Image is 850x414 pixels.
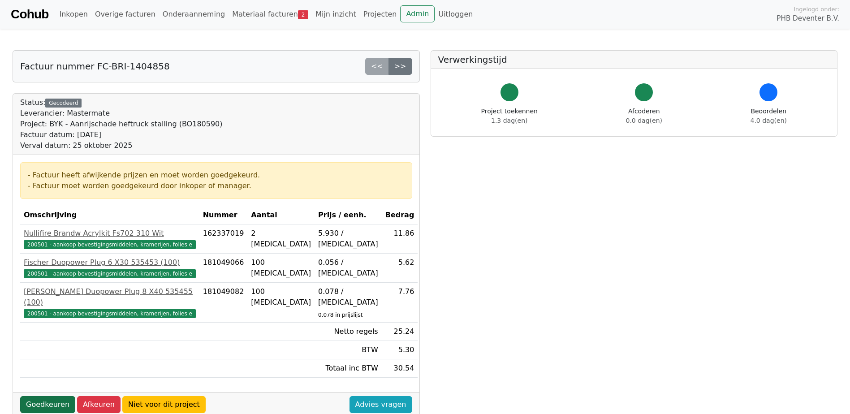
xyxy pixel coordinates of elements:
[626,107,662,125] div: Afcoderen
[199,254,248,283] td: 181049066
[751,107,787,125] div: Beoordelen
[435,5,476,23] a: Uitloggen
[315,359,382,378] td: Totaal inc BTW
[247,206,315,224] th: Aantal
[20,108,223,119] div: Leverancier: Mastermate
[382,254,418,283] td: 5.62
[382,341,418,359] td: 5.30
[24,269,196,278] span: 200501 - aankoop bevestigingsmiddelen, kramerijen, folies e
[438,54,830,65] h5: Verwerkingstijd
[159,5,229,23] a: Onderaanneming
[56,5,91,23] a: Inkopen
[20,206,199,224] th: Omschrijving
[481,107,538,125] div: Project toekennen
[77,396,121,413] a: Afkeuren
[24,257,196,268] div: Fischer Duopower Plug 6 X30 535453 (100)
[312,5,360,23] a: Mijn inzicht
[794,5,839,13] span: Ingelogd onder:
[20,396,75,413] a: Goedkeuren
[20,97,223,151] div: Status:
[28,181,405,191] div: - Factuur moet worden goedgekeurd door inkoper of manager.
[382,359,418,378] td: 30.54
[20,61,170,72] h5: Factuur nummer FC-BRI-1404858
[91,5,159,23] a: Overige facturen
[122,396,206,413] a: Niet voor dit project
[11,4,48,25] a: Cohub
[491,117,527,124] span: 1.3 dag(en)
[20,119,223,129] div: Project: BYK - Aanrijschade heftruck stalling (BO180590)
[318,286,378,308] div: 0.078 / [MEDICAL_DATA]
[28,170,405,181] div: - Factuur heeft afwijkende prijzen en moet worden goedgekeurd.
[24,228,196,250] a: Nullifire Brandw Acrylkit Fs702 310 Wit200501 - aankoop bevestigingsmiddelen, kramerijen, folies e
[349,396,412,413] a: Advies vragen
[382,206,418,224] th: Bedrag
[382,323,418,341] td: 25.24
[229,5,312,23] a: Materiaal facturen2
[315,323,382,341] td: Netto regels
[24,257,196,279] a: Fischer Duopower Plug 6 X30 535453 (100)200501 - aankoop bevestigingsmiddelen, kramerijen, folies e
[318,312,362,318] sub: 0.078 in prijslijst
[315,341,382,359] td: BTW
[751,117,787,124] span: 4.0 dag(en)
[251,257,311,279] div: 100 [MEDICAL_DATA]
[199,206,248,224] th: Nummer
[20,129,223,140] div: Factuur datum: [DATE]
[298,10,308,19] span: 2
[626,117,662,124] span: 0.0 dag(en)
[251,286,311,308] div: 100 [MEDICAL_DATA]
[360,5,401,23] a: Projecten
[382,283,418,323] td: 7.76
[199,224,248,254] td: 162337019
[24,286,196,319] a: [PERSON_NAME] Duopower Plug 8 X40 535455 (100)200501 - aankoop bevestigingsmiddelen, kramerijen, ...
[24,228,196,239] div: Nullifire Brandw Acrylkit Fs702 310 Wit
[45,99,82,108] div: Gecodeerd
[318,228,378,250] div: 5.930 / [MEDICAL_DATA]
[382,224,418,254] td: 11.86
[315,206,382,224] th: Prijs / eenh.
[777,13,839,24] span: PHB Deventer B.V.
[400,5,435,22] a: Admin
[24,286,196,308] div: [PERSON_NAME] Duopower Plug 8 X40 535455 (100)
[318,257,378,279] div: 0.056 / [MEDICAL_DATA]
[199,283,248,323] td: 181049082
[24,309,196,318] span: 200501 - aankoop bevestigingsmiddelen, kramerijen, folies e
[20,140,223,151] div: Verval datum: 25 oktober 2025
[388,58,412,75] a: >>
[251,228,311,250] div: 2 [MEDICAL_DATA]
[24,240,196,249] span: 200501 - aankoop bevestigingsmiddelen, kramerijen, folies e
